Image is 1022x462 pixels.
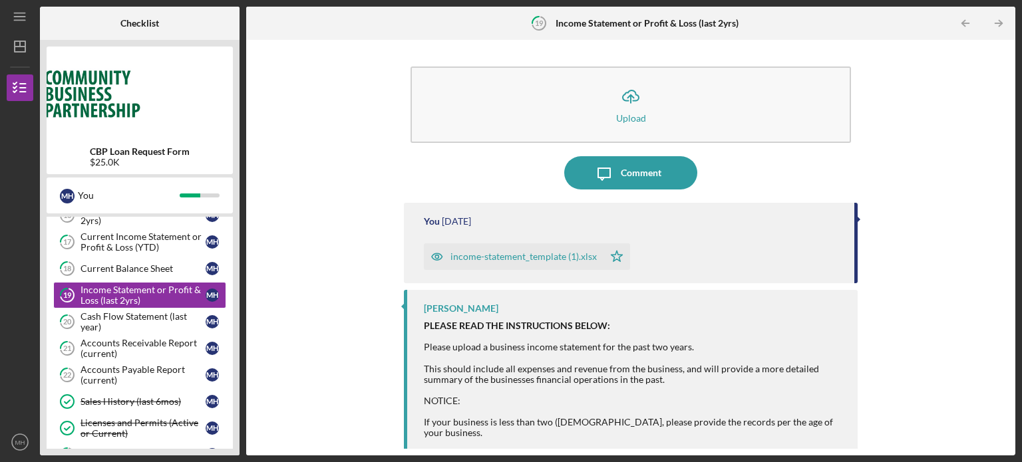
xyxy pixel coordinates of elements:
tspan: 18 [63,265,71,273]
div: M H [206,262,219,275]
button: income-statement_template (1).xlsx [424,243,630,270]
div: income-statement_template (1).xlsx [450,251,597,262]
strong: PLEASE READ THE INSTRUCTIONS BELOW: [424,320,610,331]
tspan: 21 [63,344,71,353]
div: NOTICE: [424,396,844,406]
div: Accounts Payable Report (current) [81,364,206,386]
div: Current Income Statement or Profit & Loss (YTD) [81,231,206,253]
div: Sales History (last 6mos) [81,396,206,407]
div: Licenses and Permits (Active or Current) [81,417,206,439]
tspan: 19 [63,291,72,300]
div: M H [206,289,219,302]
a: 19Income Statement or Profit & Loss (last 2yrs)MH [53,282,226,308]
div: Upload [616,113,646,123]
div: M H [206,421,219,435]
div: If your business is less than two ([DEMOGRAPHIC_DATA], please provide the records per the age of ... [424,417,844,438]
a: 17Current Income Statement or Profit & Loss (YTD)MH [53,229,226,255]
div: M H [206,368,219,382]
b: Income Statement or Profit & Loss (last 2yrs) [556,18,739,29]
button: MH [7,429,33,455]
button: Upload [411,66,851,143]
img: Product logo [47,53,233,133]
tspan: 22 [63,371,71,380]
tspan: 17 [63,238,72,247]
a: 21Accounts Receivable Report (current)MH [53,335,226,362]
a: 20Cash Flow Statement (last year)MH [53,308,226,335]
a: 18Current Balance SheetMH [53,255,226,282]
b: CBP Loan Request Form [90,146,190,157]
time: 2025-08-11 03:14 [442,216,471,227]
a: Licenses and Permits (Active or Current)MH [53,415,226,441]
div: You [78,184,180,207]
tspan: 20 [63,318,72,326]
div: Comment [621,156,661,189]
button: Comment [564,156,697,189]
b: Checklist [120,18,159,29]
a: 22Accounts Payable Report (current)MH [53,362,226,388]
tspan: 19 [535,19,544,27]
div: Accounts Receivable Report (current) [81,338,206,359]
div: You [424,216,440,227]
div: This should include all expenses and revenue from the business, and will provide a more detailed ... [424,364,844,385]
div: Cash Flow Statement (last year) [81,311,206,332]
div: M H [206,395,219,408]
div: [PERSON_NAME] [424,303,498,314]
div: Current Balance Sheet [81,263,206,274]
div: M H [206,448,219,461]
a: Sales History (last 6mos)MH [53,388,226,415]
div: Please upload a business income statement for the past two years. [424,342,844,352]
div: M H [206,315,219,328]
div: $25.0K [90,157,190,168]
div: M H [60,189,75,203]
div: M H [206,235,219,249]
tspan: 16 [63,211,72,220]
div: Income Statement or Profit & Loss (last 2yrs) [81,285,206,306]
text: MH [15,439,25,446]
div: M H [206,342,219,355]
